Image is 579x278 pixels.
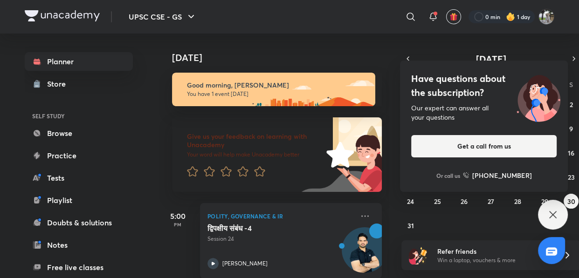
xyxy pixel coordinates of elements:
[172,52,391,63] h4: [DATE]
[407,197,414,206] abbr: August 24, 2025
[434,197,441,206] abbr: August 25, 2025
[437,246,552,256] h6: Refer friends
[403,194,418,209] button: August 24, 2025
[564,97,579,112] button: August 2, 2025
[570,100,573,109] abbr: August 2, 2025
[567,197,575,206] abbr: August 30, 2025
[159,222,196,227] p: PM
[476,53,506,65] span: [DATE]
[437,256,552,264] p: Win a laptop, vouchers & more
[569,124,573,133] abbr: August 9, 2025
[541,197,548,206] abbr: August 29, 2025
[457,194,472,209] button: August 26, 2025
[207,224,324,233] h5: द्विपक्षीय संबंध -4
[569,80,573,89] abbr: Saturday
[483,194,498,209] button: August 27, 2025
[25,10,100,21] img: Company Logo
[25,169,133,187] a: Tests
[25,146,133,165] a: Practice
[568,149,574,157] abbr: August 16, 2025
[461,197,468,206] abbr: August 26, 2025
[207,235,354,243] p: Session 24
[409,246,427,264] img: referral
[25,236,133,254] a: Notes
[472,170,532,180] h6: [PHONE_NUMBER]
[407,221,414,230] abbr: August 31, 2025
[172,73,375,106] img: morning
[414,52,567,65] button: [DATE]
[506,12,515,21] img: streak
[123,7,202,26] button: UPSC CSE - GS
[25,52,133,71] a: Planner
[430,194,445,209] button: August 25, 2025
[564,170,579,184] button: August 23, 2025
[187,90,367,98] p: You have 1 event [DATE]
[463,170,532,180] a: [PHONE_NUMBER]
[187,81,367,89] h6: Good morning, [PERSON_NAME]
[187,132,323,149] h6: Give us your feedback on learning with Unacademy
[411,103,557,122] div: Our expert can answer all your questions
[564,194,579,209] button: August 30, 2025
[537,194,552,209] button: August 29, 2025
[222,259,268,268] p: [PERSON_NAME]
[25,10,100,24] a: Company Logo
[25,75,133,93] a: Store
[25,191,133,210] a: Playlist
[342,232,387,277] img: Avatar
[509,72,568,122] img: ttu_illustration_new.svg
[25,258,133,277] a: Free live classes
[436,171,460,180] p: Or call us
[159,210,196,222] h5: 5:00
[564,121,579,136] button: August 9, 2025
[25,124,133,142] a: Browse
[446,9,461,24] button: avatar
[488,197,494,206] abbr: August 27, 2025
[449,13,458,21] img: avatar
[568,173,575,182] abbr: August 23, 2025
[47,78,71,89] div: Store
[25,213,133,232] a: Doubts & solutions
[187,151,323,158] p: Your word will help make Unacademy better
[514,197,521,206] abbr: August 28, 2025
[411,135,557,157] button: Get a call from us
[207,210,354,222] p: Polity, Governance & IR
[538,9,554,25] img: Anjali Ror
[411,72,557,100] h4: Have questions about the subscription?
[25,108,133,124] h6: SELF STUDY
[510,194,525,209] button: August 28, 2025
[564,145,579,160] button: August 16, 2025
[295,117,382,192] img: feedback_image
[403,218,418,233] button: August 31, 2025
